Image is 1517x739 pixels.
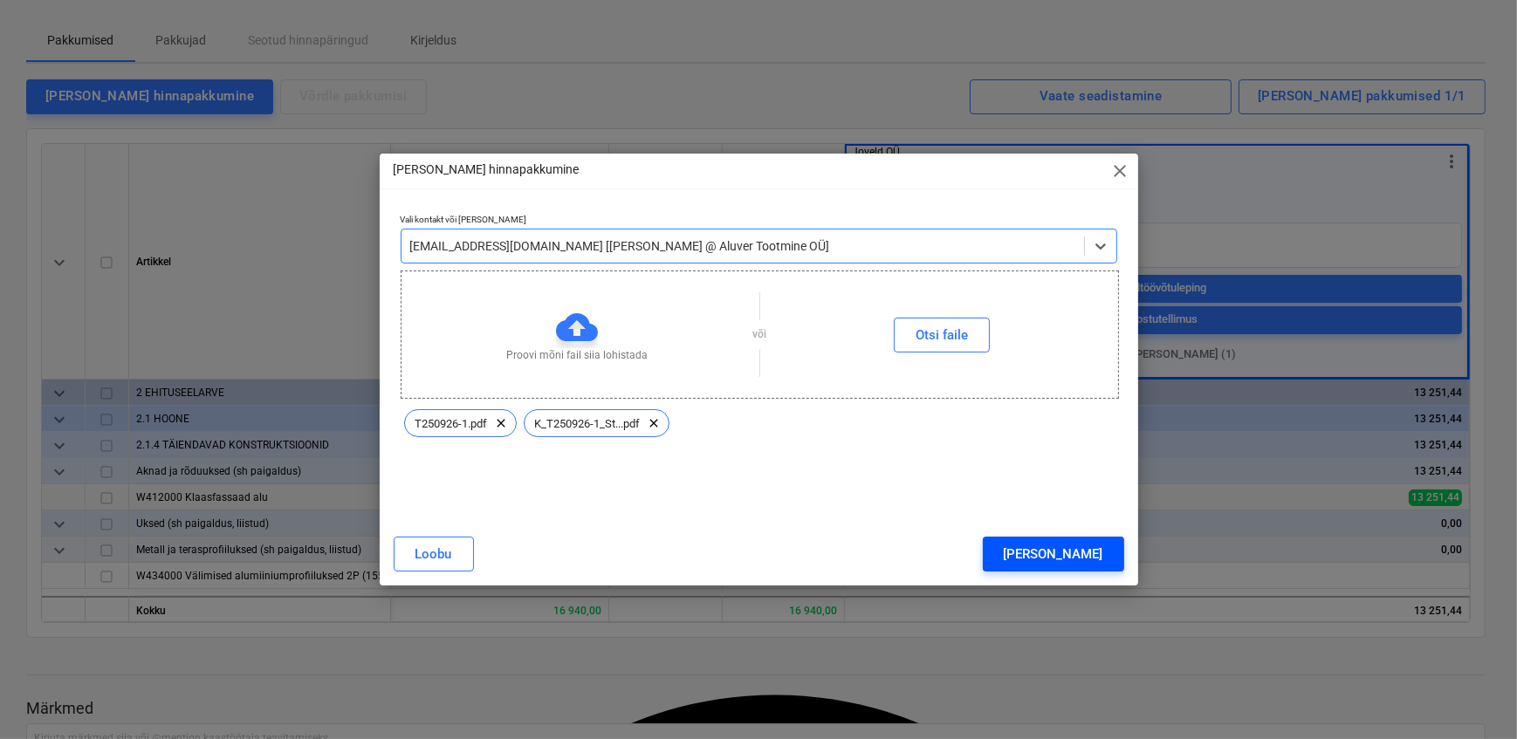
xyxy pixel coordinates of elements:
[1110,161,1131,181] span: close
[491,413,512,434] span: clear
[525,417,651,430] span: K_T250926-1_St...pdf
[644,413,665,434] span: clear
[401,270,1119,399] div: Proovi mõni fail siia lohistadavõiOtsi faile
[506,348,648,363] p: Proovi mõni fail siia lohistada
[404,409,517,437] div: T250926-1.pdf
[394,161,580,179] p: [PERSON_NAME] hinnapakkumine
[916,324,968,346] div: Otsi faile
[1004,543,1103,565] div: [PERSON_NAME]
[415,543,452,565] div: Loobu
[894,318,990,352] button: Otsi faile
[1430,655,1517,739] iframe: Chat Widget
[752,327,766,342] p: või
[401,214,1117,229] p: Vali kontakt või [PERSON_NAME]
[394,537,474,571] button: Loobu
[983,537,1124,571] button: [PERSON_NAME]
[405,417,498,430] span: T250926-1.pdf
[524,409,669,437] div: K_T250926-1_St...pdf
